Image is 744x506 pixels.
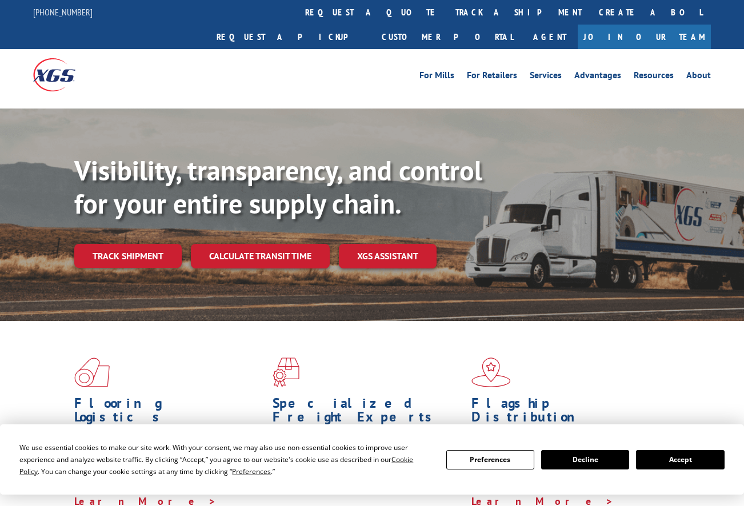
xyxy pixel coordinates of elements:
button: Decline [541,450,629,469]
a: About [686,71,711,83]
a: For Retailers [467,71,517,83]
h1: Flagship Distribution Model [471,396,661,443]
h1: Specialized Freight Experts [273,396,462,429]
img: xgs-icon-focused-on-flooring-red [273,358,299,387]
button: Preferences [446,450,534,469]
a: Customer Portal [373,25,522,49]
h1: Flooring Logistics Solutions [74,396,264,443]
div: We use essential cookies to make our site work. With your consent, we may also use non-essential ... [19,441,432,477]
a: XGS ASSISTANT [339,244,437,268]
a: Join Our Team [578,25,711,49]
a: Calculate transit time [191,244,330,268]
span: Preferences [232,467,271,476]
a: [PHONE_NUMBER] [33,6,93,18]
img: xgs-icon-total-supply-chain-intelligence-red [74,358,110,387]
a: Advantages [574,71,621,83]
a: Services [530,71,562,83]
a: For Mills [419,71,454,83]
button: Accept [636,450,724,469]
img: xgs-icon-flagship-distribution-model-red [471,358,511,387]
a: Track shipment [74,244,182,268]
b: Visibility, transparency, and control for your entire supply chain. [74,152,482,221]
a: Agent [522,25,578,49]
a: Resources [634,71,674,83]
a: Request a pickup [208,25,373,49]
